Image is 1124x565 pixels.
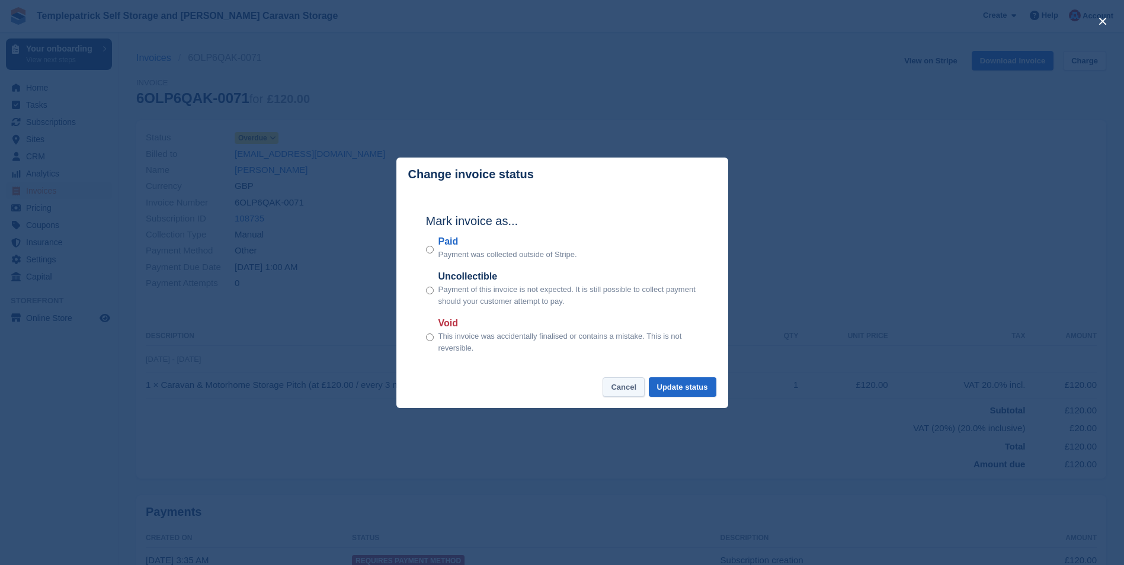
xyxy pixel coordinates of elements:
[438,269,699,284] label: Uncollectible
[438,316,699,330] label: Void
[438,249,577,261] p: Payment was collected outside of Stripe.
[603,377,645,397] button: Cancel
[649,377,716,397] button: Update status
[426,212,699,230] h2: Mark invoice as...
[438,235,577,249] label: Paid
[1093,12,1112,31] button: close
[438,284,699,307] p: Payment of this invoice is not expected. It is still possible to collect payment should your cust...
[408,168,534,181] p: Change invoice status
[438,330,699,354] p: This invoice was accidentally finalised or contains a mistake. This is not reversible.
